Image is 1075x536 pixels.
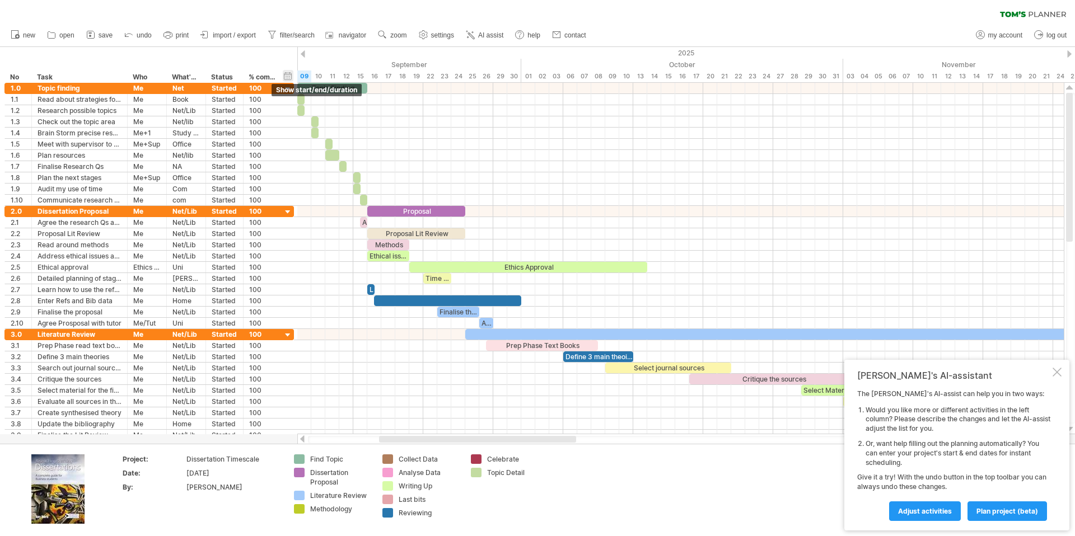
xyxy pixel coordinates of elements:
[172,374,200,384] div: Net/Lib
[11,329,26,340] div: 3.0
[38,139,121,149] div: Meet with supervisor to run Res Qs
[212,116,237,127] div: Started
[249,139,276,149] div: 100
[38,83,121,93] div: Topic finding
[38,239,121,250] div: Read around methods
[212,150,237,161] div: Started
[133,262,161,272] div: Ethics Comm
[133,329,161,340] div: Me
[11,195,26,205] div: 1.10
[172,407,200,418] div: Net/Lib
[38,251,121,261] div: Address ethical issues and prepare ethical statement
[1031,28,1070,43] a: log out
[249,284,276,295] div: 100
[521,70,535,82] div: Wednesday, 1 October 2025
[172,161,200,172] div: NA
[38,385,121,396] div: Select material for the final Lit Review
[423,273,451,284] div: Time planning using [PERSON_NAME]'s Planner
[11,351,26,362] div: 3.2
[212,307,237,317] div: Started
[133,351,161,362] div: Me
[172,217,200,228] div: Net/Lib
[249,116,276,127] div: 100
[249,329,276,340] div: 100
[521,59,843,70] div: October 2025
[212,217,237,228] div: Started
[11,139,26,149] div: 1.5
[324,28,370,43] a: navigator
[212,407,237,418] div: Started
[133,172,161,183] div: Me+Sup
[212,385,237,396] div: Started
[212,351,237,362] div: Started
[249,83,276,93] div: 100
[976,507,1038,515] span: plan project (beta)
[38,150,121,161] div: Plan resources
[564,31,586,39] span: contact
[133,161,161,172] div: Me
[493,70,507,82] div: Monday, 29 September 2025
[31,454,85,524] img: ae64b563-e3e0-416d-90a8-e32b171956a1.jpg
[38,172,121,183] div: Plan the next stages
[395,70,409,82] div: Thursday, 18 September 2025
[99,31,113,39] span: save
[212,262,237,272] div: Started
[212,239,237,250] div: Started
[661,70,675,82] div: Wednesday, 15 October 2025
[11,295,26,306] div: 2.8
[213,31,256,39] span: import / export
[577,70,591,82] div: Tuesday, 7 October 2025
[381,70,395,82] div: Wednesday, 17 September 2025
[212,273,237,284] div: Started
[172,83,200,93] div: Net
[133,239,161,250] div: Me
[38,228,121,239] div: Proposal Lit Review
[133,374,161,384] div: Me
[38,128,121,138] div: Brain Storm precise research Qs
[249,318,276,328] div: 100
[249,340,276,351] div: 100
[212,329,237,340] div: Started
[11,184,26,194] div: 1.9
[133,116,161,127] div: Me
[249,184,276,194] div: 100
[172,228,200,239] div: Net/Lib
[486,340,598,351] div: Prep Phase Text Books
[212,251,237,261] div: Started
[1053,70,1067,82] div: Monday, 24 November 2025
[212,374,237,384] div: Started
[133,128,161,138] div: Me+1
[311,70,325,82] div: Wednesday, 10 September 2025
[38,105,121,116] div: Research possible topics
[10,72,25,83] div: No
[212,161,237,172] div: Started
[212,83,237,93] div: Started
[1011,70,1025,82] div: Wednesday, 19 November 2025
[172,307,200,317] div: Net/Lib
[212,206,237,217] div: Started
[605,70,619,82] div: Thursday, 9 October 2025
[133,251,161,261] div: Me
[11,206,26,217] div: 2.0
[23,31,35,39] span: new
[801,385,857,396] div: Select Material for final version
[172,116,200,127] div: Net/lib
[38,217,121,228] div: Agree the research Qs and scope
[773,70,787,82] div: Monday, 27 October 2025
[11,217,26,228] div: 2.1
[451,70,465,82] div: Wednesday, 24 September 2025
[367,228,465,239] div: Proposal Lit Review
[591,70,605,82] div: Wednesday, 8 October 2025
[133,217,161,228] div: Me
[390,31,406,39] span: zoom
[121,28,155,43] a: undo
[11,262,26,272] div: 2.5
[172,206,200,217] div: Net/Lib
[38,295,121,306] div: Enter Refs and Bib data
[249,273,276,284] div: 100
[133,340,161,351] div: Me
[249,206,276,217] div: 100
[38,407,121,418] div: Create synthesised theory
[11,83,26,93] div: 1.0
[409,70,423,82] div: Friday, 19 September 2025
